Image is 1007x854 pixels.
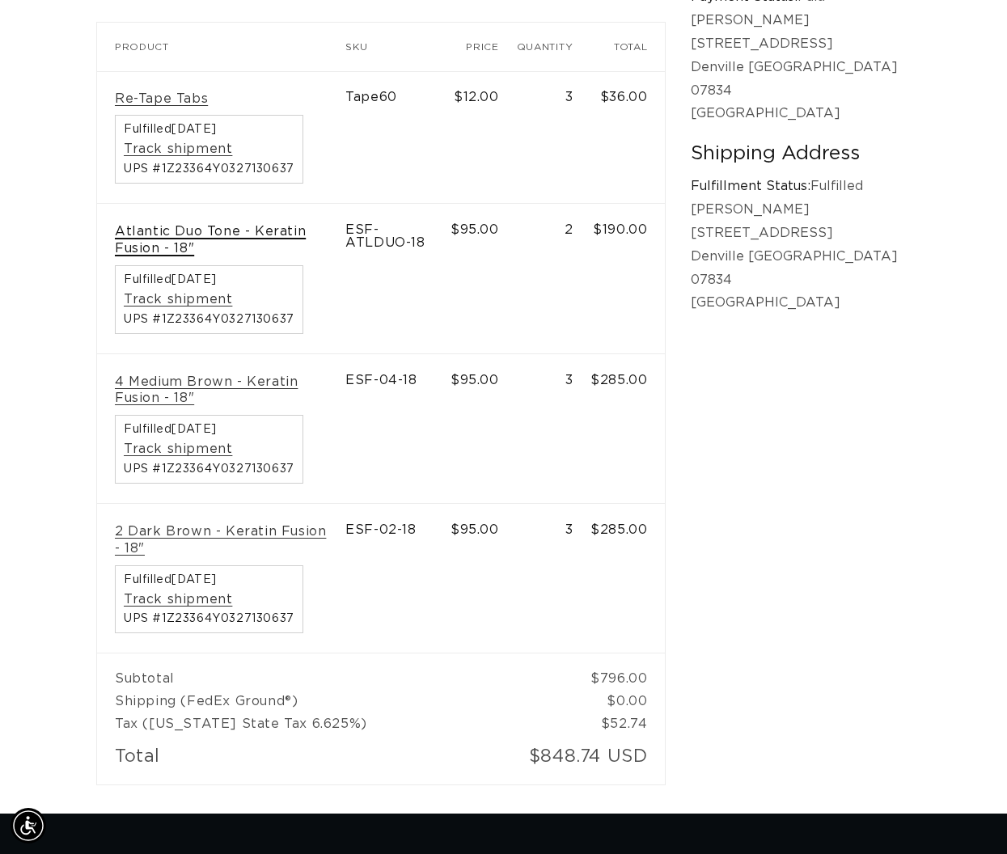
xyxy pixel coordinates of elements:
td: ESF-04-18 [345,353,451,503]
a: Track shipment [124,291,232,308]
iframe: Chat Widget [926,776,1007,854]
time: [DATE] [171,424,217,435]
time: [DATE] [171,124,217,135]
p: Fulfilled [691,175,910,198]
td: ESF-02-18 [345,504,451,653]
td: Subtotal [97,653,590,690]
td: $52.74 [590,712,665,735]
div: Accessibility Menu [11,808,46,843]
th: Quantity [517,23,591,71]
th: Product [97,23,345,71]
span: $95.00 [451,523,499,536]
td: $0.00 [590,690,665,712]
time: [DATE] [171,574,217,586]
strong: Fulfillment Status: [691,180,810,192]
td: Tape60 [345,71,451,204]
a: 4 Medium Brown - Keratin Fusion - 18" [115,374,328,408]
span: $95.00 [451,374,499,387]
span: UPS #1Z23364Y0327130637 [124,463,294,475]
td: Tax ([US_STATE] State Tax 6.625%) [97,712,590,735]
a: Atlantic Duo Tone - Keratin Fusion - 18" [115,223,328,257]
td: 2 [517,204,591,353]
td: 3 [517,353,591,503]
h2: Shipping Address [691,142,910,167]
time: [DATE] [171,274,217,285]
p: [PERSON_NAME] [STREET_ADDRESS] Denville [GEOGRAPHIC_DATA] 07834 [GEOGRAPHIC_DATA] [691,198,910,315]
a: Track shipment [124,141,232,158]
th: SKU [345,23,451,71]
span: Fulfilled [124,574,294,586]
a: Track shipment [124,441,232,458]
th: Total [590,23,665,71]
td: $36.00 [590,71,665,204]
td: $285.00 [590,504,665,653]
td: Total [97,735,517,784]
span: Fulfilled [124,424,294,435]
th: Price [451,23,517,71]
td: 3 [517,71,591,204]
a: Re-Tape Tabs [115,91,208,108]
span: Fulfilled [124,274,294,285]
a: 2 Dark Brown - Keratin Fusion - 18" [115,523,328,557]
span: Fulfilled [124,124,294,135]
span: $12.00 [454,91,499,104]
td: $796.00 [590,653,665,690]
td: $190.00 [590,204,665,353]
span: $95.00 [451,223,499,236]
td: 3 [517,504,591,653]
td: $848.74 USD [517,735,666,784]
td: Shipping (FedEx Ground®) [97,690,590,712]
td: $285.00 [590,353,665,503]
a: Track shipment [124,591,232,608]
span: UPS #1Z23364Y0327130637 [124,314,294,325]
span: UPS #1Z23364Y0327130637 [124,613,294,624]
td: ESF-ATLDUO-18 [345,204,451,353]
p: [PERSON_NAME] [STREET_ADDRESS] Denville [GEOGRAPHIC_DATA] 07834 [GEOGRAPHIC_DATA] [691,9,910,125]
span: UPS #1Z23364Y0327130637 [124,163,294,175]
